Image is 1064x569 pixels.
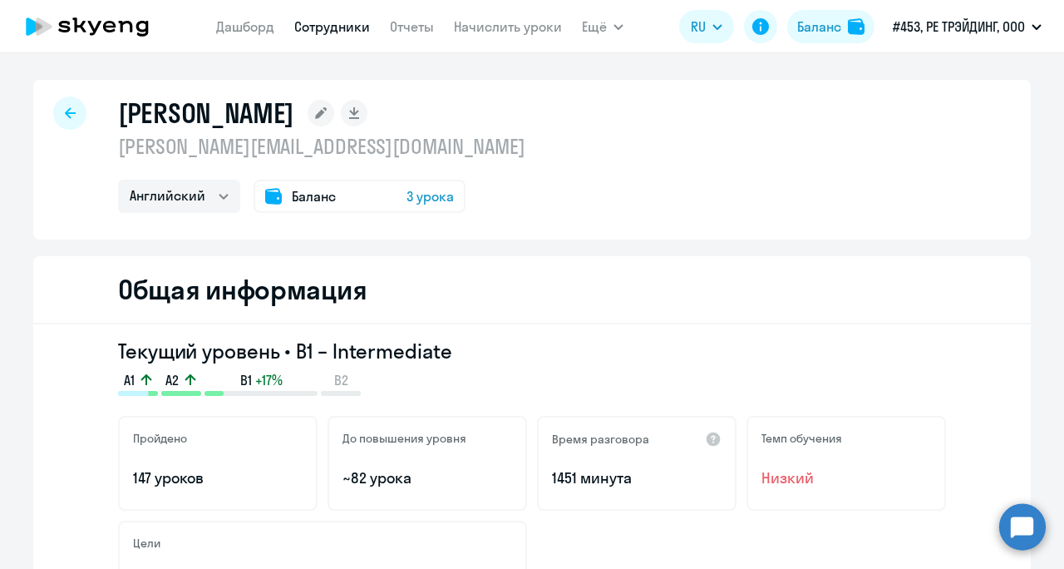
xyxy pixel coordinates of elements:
p: #453, РЕ ТРЭЙДИНГ, ООО [893,17,1025,37]
button: Ещё [582,10,623,43]
p: [PERSON_NAME][EMAIL_ADDRESS][DOMAIN_NAME] [118,133,525,160]
h5: Темп обучения [761,431,842,446]
span: A2 [165,371,179,389]
p: ~82 урока [342,468,512,489]
span: A1 [124,371,135,389]
h5: Пройдено [133,431,187,446]
a: Начислить уроки [454,18,562,35]
span: B2 [334,371,348,389]
span: Ещё [582,17,607,37]
span: Баланс [292,186,336,206]
button: #453, РЕ ТРЭЙДИНГ, ООО [884,7,1050,47]
button: RU [679,10,734,43]
p: 147 уроков [133,468,303,489]
h5: Цели [133,536,160,551]
button: Балансbalance [787,10,874,43]
h3: Текущий уровень • B1 – Intermediate [118,338,946,364]
img: balance [848,18,864,35]
h5: Время разговора [552,432,649,447]
div: Баланс [797,17,841,37]
span: 3 урока [406,186,454,206]
h2: Общая информация [118,273,367,306]
p: 1451 минута [552,468,722,489]
span: RU [691,17,706,37]
span: Низкий [761,468,931,489]
h1: [PERSON_NAME] [118,96,294,130]
a: Сотрудники [294,18,370,35]
a: Отчеты [390,18,434,35]
h5: До повышения уровня [342,431,466,446]
a: Дашборд [216,18,274,35]
span: +17% [255,371,283,389]
span: B1 [240,371,252,389]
